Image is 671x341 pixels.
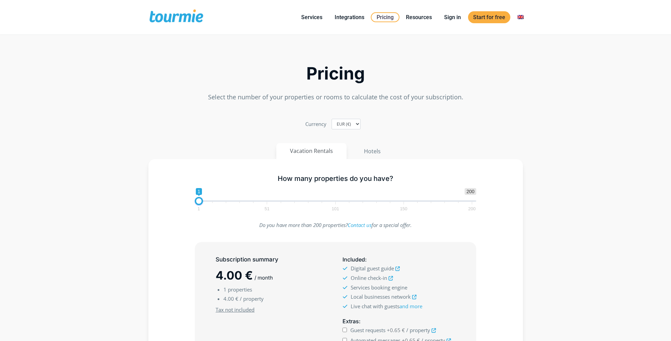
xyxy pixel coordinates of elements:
[330,13,369,22] a: Integrations
[465,188,476,195] span: 200
[467,207,477,210] span: 200
[223,286,227,293] span: 1
[264,207,271,210] span: 51
[371,12,399,22] a: Pricing
[342,317,455,326] h5: :
[350,143,395,159] button: Hotels
[351,265,394,272] span: Digital guest guide
[228,286,252,293] span: properties
[240,295,264,302] span: / property
[399,207,408,210] span: 150
[351,293,411,300] span: Local businesses network
[196,188,202,195] span: 1
[195,221,476,230] p: Do you have more than 200 properties? for a special offer.
[406,327,430,333] span: / property
[296,13,327,22] a: Services
[216,306,254,313] u: Tax not included
[351,303,422,310] span: Live chat with guests
[331,207,340,210] span: 101
[342,255,455,264] h5: :
[399,303,422,310] a: and more
[216,268,253,282] span: 4.00 €
[342,256,365,263] span: Included
[350,327,385,333] span: Guest requests
[223,295,238,302] span: 4.00 €
[351,274,387,281] span: Online check-in
[348,222,371,228] a: Contact us
[468,11,510,23] a: Start for free
[305,119,326,129] label: Currency
[196,207,201,210] span: 1
[195,174,476,183] h5: How many properties do you have?
[351,284,407,291] span: Services booking engine
[401,13,437,22] a: Resources
[216,255,328,264] h5: Subscription summary
[342,318,359,325] span: Extras
[254,274,273,281] span: / month
[439,13,466,22] a: Sign in
[387,327,405,333] span: +0.65 €
[148,66,523,82] h2: Pricing
[276,143,347,159] button: Vacation Rentals
[148,93,523,102] p: Select the number of your properties or rooms to calculate the cost of your subscription.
